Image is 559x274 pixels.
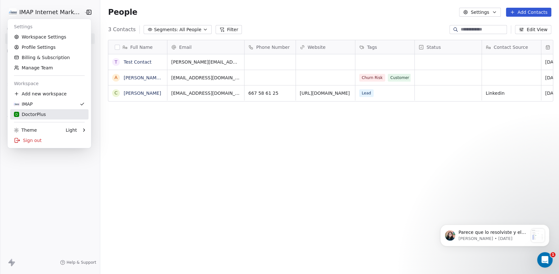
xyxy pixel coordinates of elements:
div: Add new workspace [10,89,89,99]
button: Settings [459,8,501,17]
span: Email [179,44,191,50]
button: Add Contacts [506,8,551,17]
div: Sign out [10,135,89,146]
span: Marketing [4,46,31,56]
a: Test Contact [124,59,152,65]
span: Tags [367,44,377,50]
iframe: Intercom notifications message [430,212,559,257]
a: Billing & Subscription [10,52,89,63]
span: All People [179,26,201,33]
span: 667 58 61 25 [248,90,292,96]
span: [PERSON_NAME][EMAIL_ADDRESS][DOMAIN_NAME] [171,59,240,65]
iframe: Intercom live chat [537,252,553,268]
span: Website [307,44,325,50]
div: C [115,90,118,96]
a: Workspace Settings [10,32,89,42]
img: IMAP_Logo_ok.jpg [14,102,19,107]
span: Linkedin [486,90,537,96]
span: D [15,112,18,117]
a: Profile Settings [10,42,89,52]
div: Light [66,127,77,133]
button: Edit View [515,25,551,34]
span: Contacts [4,24,28,34]
div: A [115,74,118,81]
span: Customer [388,74,412,82]
span: Tools [4,113,20,123]
span: [EMAIL_ADDRESS][DOMAIN_NAME] [171,75,240,81]
span: Sales [4,80,21,89]
div: Workspace [10,78,89,89]
span: Phone Number [256,44,289,50]
div: grid [108,54,167,266]
div: T [115,59,118,66]
span: Contact Source [493,44,528,50]
span: Segments: [154,26,178,33]
span: [EMAIL_ADDRESS][DOMAIN_NAME] [171,90,240,96]
span: Help & Support [67,260,96,265]
span: Churn Risk [359,74,385,82]
span: 3 Contacts [108,26,136,33]
a: [URL][DOMAIN_NAME] [300,91,350,96]
div: IMAP [14,101,33,107]
span: Full Name [130,44,153,50]
div: Settings [10,22,89,32]
span: Status [426,44,441,50]
div: DoctorPlus [14,111,46,118]
button: Filter [216,25,242,34]
span: 1 [550,252,555,257]
a: Manage Team [10,63,89,73]
a: [PERSON_NAME][DEMOGRAPHIC_DATA] [124,75,212,80]
span: Lead [359,89,374,97]
div: Theme [14,127,37,133]
span: People [108,7,137,17]
img: IMAP_Logo_ok.jpg [9,8,17,16]
a: [PERSON_NAME] [124,91,161,96]
span: IMAP Internet Marketing SL [19,8,82,16]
